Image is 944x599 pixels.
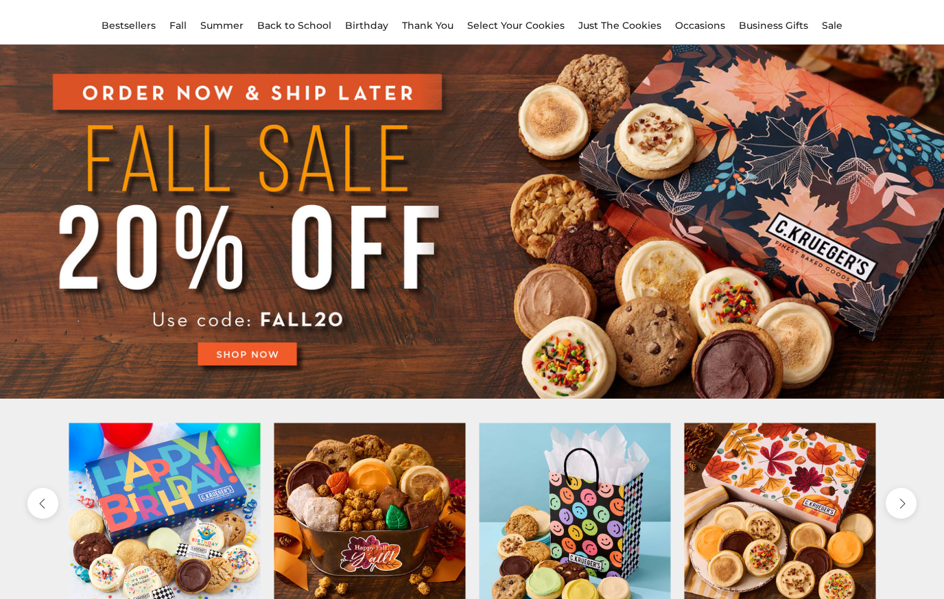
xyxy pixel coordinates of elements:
a: Select Your Cookies [467,19,565,32]
button: previous [27,488,58,519]
a: Summer [200,19,244,32]
a: Bestsellers [102,19,156,32]
a: Back to School [257,19,331,32]
a: Fall [169,19,187,32]
a: Sale [822,19,842,32]
button: next [886,488,917,519]
iframe: Sign Up via Text for Offers [11,547,142,588]
a: Business Gifts [739,19,808,32]
a: Occasions [675,19,725,32]
a: Birthday [345,19,388,32]
a: Thank You [402,19,453,32]
a: Just The Cookies [578,19,661,32]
